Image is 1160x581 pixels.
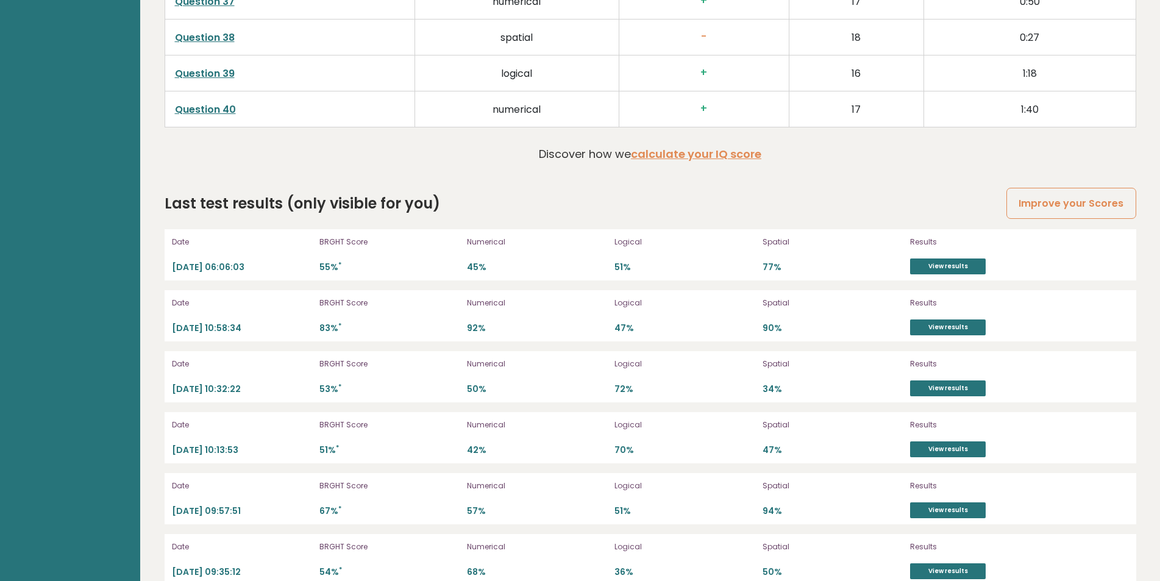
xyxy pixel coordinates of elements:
p: Logical [614,358,755,369]
p: BRGHT Score [319,298,460,308]
a: View results [910,502,986,518]
p: 55% [319,262,460,273]
p: [DATE] 09:35:12 [172,566,312,578]
p: Results [910,541,1038,552]
p: 36% [614,566,755,578]
p: BRGHT Score [319,480,460,491]
td: 16 [789,55,924,91]
p: Spatial [763,237,903,248]
p: 51% [319,444,460,456]
p: 77% [763,262,903,273]
p: Results [910,358,1038,369]
p: [DATE] 10:32:22 [172,383,312,395]
td: 1:40 [924,91,1136,127]
p: Numerical [467,358,607,369]
p: 50% [467,383,607,395]
a: Question 39 [175,66,235,80]
a: calculate your IQ score [631,146,761,162]
p: 67% [319,505,460,517]
p: 92% [467,323,607,334]
p: Logical [614,541,755,552]
td: numerical [415,91,619,127]
p: 34% [763,383,903,395]
td: spatial [415,19,619,55]
p: Date [172,419,312,430]
p: [DATE] 10:13:53 [172,444,312,456]
p: BRGHT Score [319,541,460,552]
p: Date [172,358,312,369]
p: Numerical [467,237,607,248]
p: 42% [467,444,607,456]
p: [DATE] 09:57:51 [172,505,312,517]
p: Results [910,237,1038,248]
p: 51% [614,505,755,517]
a: View results [910,319,986,335]
p: BRGHT Score [319,237,460,248]
p: 68% [467,566,607,578]
p: Logical [614,480,755,491]
p: 94% [763,505,903,517]
p: 51% [614,262,755,273]
h3: + [629,66,778,79]
p: Discover how we [539,146,761,162]
p: 47% [614,323,755,334]
p: 45% [467,262,607,273]
a: Question 40 [175,102,236,116]
p: Results [910,480,1038,491]
p: [DATE] 06:06:03 [172,262,312,273]
p: Spatial [763,298,903,308]
td: 0:27 [924,19,1136,55]
p: 54% [319,566,460,578]
p: 90% [763,323,903,334]
h2: Last test results (only visible for you) [165,193,440,215]
p: Spatial [763,480,903,491]
p: Numerical [467,541,607,552]
p: 53% [319,383,460,395]
p: Date [172,298,312,308]
p: [DATE] 10:58:34 [172,323,312,334]
p: BRGHT Score [319,358,460,369]
td: 17 [789,91,924,127]
p: Date [172,480,312,491]
h3: - [629,30,778,43]
p: 83% [319,323,460,334]
p: Date [172,541,312,552]
p: Results [910,419,1038,430]
p: Spatial [763,358,903,369]
a: Question 38 [175,30,235,45]
a: Improve your Scores [1006,188,1136,219]
td: 1:18 [924,55,1136,91]
a: View results [910,441,986,457]
p: Numerical [467,298,607,308]
a: View results [910,563,986,579]
p: Results [910,298,1038,308]
p: Logical [614,419,755,430]
p: Spatial [763,541,903,552]
a: View results [910,258,986,274]
td: logical [415,55,619,91]
p: Logical [614,298,755,308]
h3: + [629,102,778,115]
p: Date [172,237,312,248]
p: Spatial [763,419,903,430]
p: Numerical [467,419,607,430]
p: Numerical [467,480,607,491]
a: View results [910,380,986,396]
p: 70% [614,444,755,456]
p: 57% [467,505,607,517]
p: 50% [763,566,903,578]
p: BRGHT Score [319,419,460,430]
td: 18 [789,19,924,55]
p: 47% [763,444,903,456]
p: 72% [614,383,755,395]
p: Logical [614,237,755,248]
